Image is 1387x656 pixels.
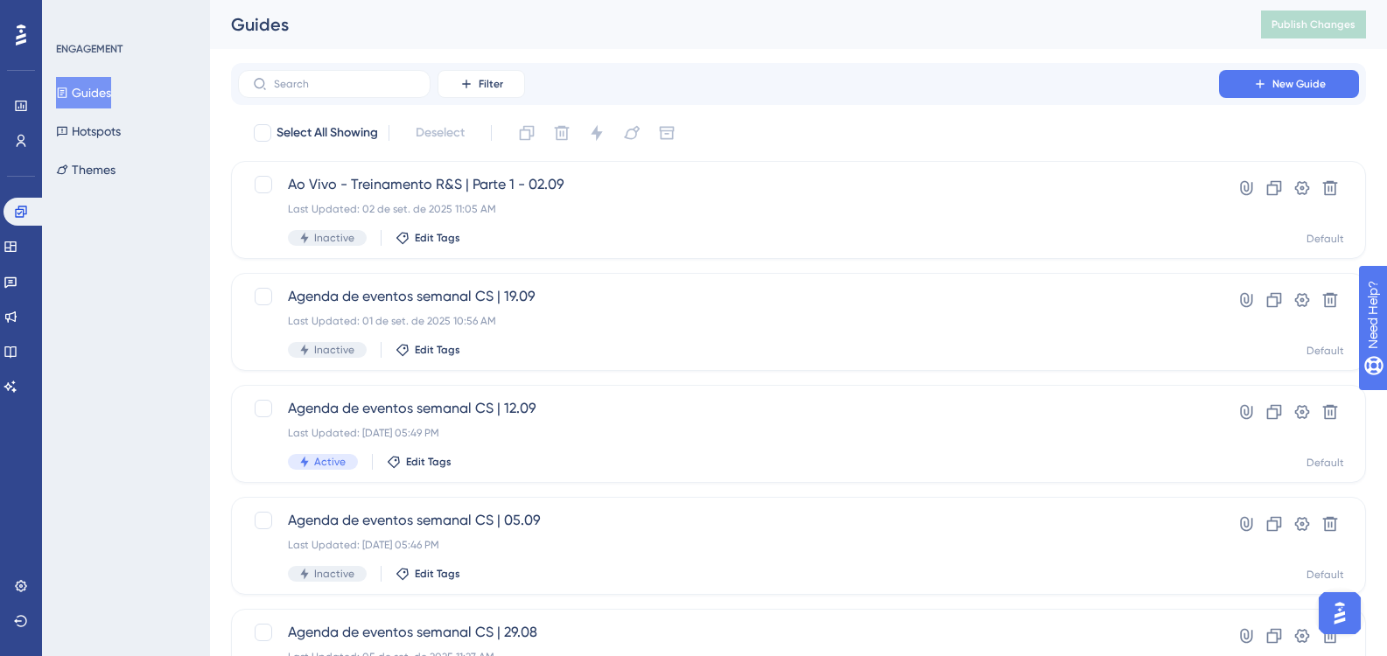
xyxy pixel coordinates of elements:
[406,455,452,469] span: Edit Tags
[1272,77,1326,91] span: New Guide
[1313,587,1366,639] iframe: UserGuiding AI Assistant Launcher
[288,202,1169,216] div: Last Updated: 02 de set. de 2025 11:05 AM
[314,455,346,469] span: Active
[400,117,480,149] button: Deselect
[415,343,460,357] span: Edit Tags
[288,622,1169,643] span: Agenda de eventos semanal CS | 29.08
[396,343,460,357] button: Edit Tags
[415,567,460,581] span: Edit Tags
[1271,17,1355,31] span: Publish Changes
[288,286,1169,307] span: Agenda de eventos semanal CS | 19.09
[1261,10,1366,38] button: Publish Changes
[1306,456,1344,470] div: Default
[1219,70,1359,98] button: New Guide
[56,115,121,147] button: Hotspots
[479,77,503,91] span: Filter
[1306,568,1344,582] div: Default
[288,510,1169,531] span: Agenda de eventos semanal CS | 05.09
[277,122,378,143] span: Select All Showing
[314,231,354,245] span: Inactive
[314,343,354,357] span: Inactive
[1306,344,1344,358] div: Default
[56,42,123,56] div: ENGAGEMENT
[416,122,465,143] span: Deselect
[288,426,1169,440] div: Last Updated: [DATE] 05:49 PM
[387,455,452,469] button: Edit Tags
[314,567,354,581] span: Inactive
[396,231,460,245] button: Edit Tags
[1306,232,1344,246] div: Default
[41,4,109,25] span: Need Help?
[288,314,1169,328] div: Last Updated: 01 de set. de 2025 10:56 AM
[288,398,1169,419] span: Agenda de eventos semanal CS | 12.09
[288,174,1169,195] span: Ao Vivo - Treinamento R&S | Parte 1 - 02.09
[274,78,416,90] input: Search
[288,538,1169,552] div: Last Updated: [DATE] 05:46 PM
[56,77,111,108] button: Guides
[231,12,1217,37] div: Guides
[56,154,116,185] button: Themes
[396,567,460,581] button: Edit Tags
[415,231,460,245] span: Edit Tags
[438,70,525,98] button: Filter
